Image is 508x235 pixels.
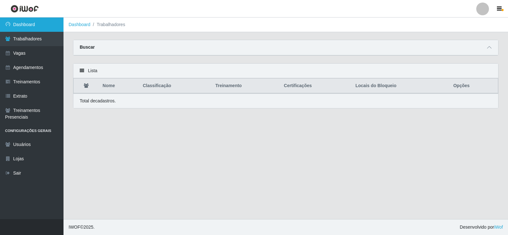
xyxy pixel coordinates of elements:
span: IWOF [69,225,80,230]
li: Trabalhadores [90,21,125,28]
a: Dashboard [69,22,90,27]
p: Total de cadastros. [80,98,116,104]
a: iWof [494,225,503,230]
span: © 2025 . [69,224,95,231]
th: Certificações [280,79,351,93]
nav: breadcrumb [63,17,508,32]
div: Lista [73,64,498,78]
th: Nome [99,79,139,93]
img: CoreUI Logo [10,5,39,13]
th: Locais do Bloqueio [351,79,449,93]
th: Classificação [139,79,212,93]
th: Opções [450,79,498,93]
span: Desenvolvido por [460,224,503,231]
strong: Buscar [80,45,95,50]
th: Treinamento [211,79,280,93]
